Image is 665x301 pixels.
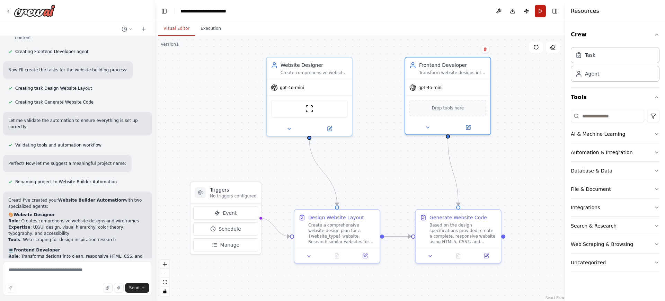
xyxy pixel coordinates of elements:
[571,7,599,15] h4: Resources
[8,247,147,253] h2: 💻
[14,5,55,17] img: Logo
[210,193,257,199] p: No triggers configured
[6,283,15,293] button: Improve this prompt
[571,204,600,211] div: Integrations
[8,253,147,266] li: : Transforms designs into clean, responsive HTML, CSS, and JavaScript code
[195,21,227,36] button: Execution
[8,218,147,224] li: : Creates comprehensive website designs and wireframes
[322,252,352,260] button: No output available
[308,214,364,221] div: Design Website Layout
[571,186,611,193] div: File & Document
[159,6,169,16] button: Hide left sidebar
[571,107,659,277] div: Tools
[571,131,625,138] div: AI & Machine Learning
[15,86,92,91] span: Creating task Design Website Layout
[571,149,633,156] div: Automation & Integration
[8,237,20,242] strong: Tools
[310,125,349,133] button: Open in side panel
[15,99,94,105] span: Creating task Generate Website Code
[160,260,169,269] button: zoom in
[571,235,659,253] button: Web Scraping & Browsing
[160,278,169,287] button: fit view
[585,52,595,59] div: Task
[280,85,304,90] span: gpt-4o-mini
[419,70,486,76] div: Transform website designs into clean, responsive, and functional HTML, CSS, and JavaScript code f...
[481,45,490,54] button: Delete node
[571,259,606,266] div: Uncategorized
[571,167,612,174] div: Database & Data
[571,88,659,107] button: Tools
[8,197,147,210] p: Great! I've created your with two specialized agents:
[8,254,19,259] strong: Role
[571,198,659,216] button: Integrations
[161,42,179,47] div: Version 1
[432,105,464,112] span: Drop tools here
[15,142,101,148] span: Validating tools and automation workflow
[119,25,135,33] button: Switch to previous chat
[220,241,240,248] span: Manage
[260,215,290,240] g: Edge from triggers to afa6c838-930c-49ff-8661-7b09b66acd51
[14,212,55,217] strong: Website Designer
[190,182,261,255] div: TriggersNo triggers configuredEventScheduleManage
[8,212,147,218] h2: 🎨
[353,252,377,260] button: Open in side panel
[571,44,659,87] div: Crew
[8,224,147,237] li: : UX/UI design, visual hierarchy, color theory, typography, and accessibility
[571,222,617,229] div: Search & Research
[138,25,149,33] button: Start a new chat
[419,62,486,69] div: Frontend Developer
[129,285,140,291] span: Send
[180,8,244,15] nav: breadcrumb
[223,210,237,216] span: Event
[219,225,241,232] span: Schedule
[58,198,124,203] strong: Website Builder Automation
[114,283,124,293] button: Click to speak your automation idea
[8,67,127,73] p: Now I'll create the tasks for the website building process:
[546,296,564,300] a: React Flow attribution
[308,222,375,245] div: Create a comprehensive website design plan for a {website_type} website. Research similar website...
[210,186,257,193] h3: Triggers
[415,209,502,264] div: Generate Website CodeBased on the design specifications provided, create a complete, responsive w...
[306,139,340,205] g: Edge from 0be7d553-4f5e-4d91-8c53-dfb26826ff4b to afa6c838-930c-49ff-8661-7b09b66acd51
[14,248,60,253] strong: Frontend Developer
[444,252,473,260] button: No output available
[571,254,659,272] button: Uncategorized
[8,225,30,230] strong: Expertise
[281,70,348,76] div: Create comprehensive website designs and wireframes for {website_type} websites, focusing on user...
[8,160,126,167] p: Perfect! Now let me suggest a meaningful project name:
[585,70,599,77] div: Agent
[405,57,491,135] div: Frontend DeveloperTransform website designs into clean, responsive, and functional HTML, CSS, and...
[418,85,443,90] span: gpt-4o-mini
[571,25,659,44] button: Crew
[8,219,19,223] strong: Role
[571,180,659,198] button: File & Document
[193,238,258,251] button: Manage
[160,287,169,296] button: toggle interactivity
[429,214,487,221] div: Generate Website Code
[8,237,147,243] li: : Web scraping for design inspiration research
[449,123,488,132] button: Open in side panel
[571,217,659,235] button: Search & Research
[571,143,659,161] button: Automation & Integration
[125,283,149,293] button: Send
[8,117,147,130] p: Let me validate the automation to ensure everything is set up correctly:
[266,57,353,136] div: Website DesignerCreate comprehensive website designs and wireframes for {website_type} websites, ...
[571,241,633,248] div: Web Scraping & Browsing
[571,125,659,143] button: AI & Machine Learning
[158,21,195,36] button: Visual Editor
[193,206,258,220] button: Event
[305,105,313,113] img: ScrapeWebsiteTool
[193,222,258,236] button: Schedule
[474,252,498,260] button: Open in side panel
[103,283,113,293] button: Upload files
[429,222,497,245] div: Based on the design specifications provided, create a complete, responsive website using HTML5, C...
[15,179,117,185] span: Renaming project to Website Builder Automation
[444,139,462,205] g: Edge from 41b55321-61f8-46cd-8d83-b1e9a5be8463 to 4c4ed11a-10cd-4602-8a73-a796accc46af
[294,209,380,264] div: Design Website LayoutCreate a comprehensive website design plan for a {website_type} website. Res...
[160,260,169,296] div: React Flow controls
[550,6,560,16] button: Hide right sidebar
[160,269,169,278] button: zoom out
[571,162,659,180] button: Database & Data
[15,49,89,54] span: Creating Frontend Developer agent
[281,62,348,69] div: Website Designer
